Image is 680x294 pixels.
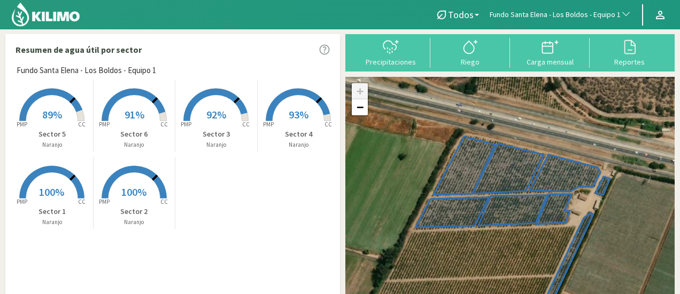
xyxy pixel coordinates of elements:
div: Carga mensual [513,58,586,66]
span: 100% [121,185,146,198]
a: Zoom in [352,83,368,99]
p: Sector 2 [94,206,175,217]
span: 92% [206,108,226,121]
tspan: CC [79,198,86,205]
p: Naranjo [175,140,257,149]
span: Fundo Santa Elena - Los Boldos - Equipo 1 [490,10,621,20]
div: Reportes [593,58,666,66]
p: Naranjo [11,218,93,227]
span: 91% [125,108,144,121]
tspan: CC [160,121,168,128]
tspan: CC [79,121,86,128]
button: Reportes [590,38,669,66]
button: Carga mensual [510,38,590,66]
span: Fundo Santa Elena - Los Boldos - Equipo 1 [17,65,156,77]
p: Sector 5 [11,129,93,140]
tspan: PMP [263,121,274,128]
a: Zoom out [352,99,368,115]
tspan: CC [160,198,168,205]
p: Naranjo [11,140,93,149]
p: Sector 3 [175,129,257,140]
p: Resumen de agua útil por sector [16,43,142,56]
span: 93% [289,108,308,121]
tspan: PMP [99,121,110,128]
button: Riego [430,38,510,66]
tspan: PMP [17,121,27,128]
img: Kilimo [11,2,81,27]
p: Naranjo [94,140,175,149]
tspan: CC [243,121,250,128]
p: Sector 6 [94,129,175,140]
div: Precipitaciones [354,58,427,66]
tspan: CC [325,121,333,128]
tspan: PMP [181,121,191,128]
p: Sector 1 [11,206,93,217]
button: Precipitaciones [351,38,430,66]
p: Sector 4 [258,129,340,140]
span: 89% [42,108,62,121]
tspan: PMP [17,198,27,205]
p: Naranjo [258,140,340,149]
tspan: PMP [99,198,110,205]
div: Riego [434,58,507,66]
span: Todos [448,9,474,20]
p: Naranjo [94,218,175,227]
span: 100% [39,185,64,198]
button: Fundo Santa Elena - Los Boldos - Equipo 1 [484,3,637,27]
